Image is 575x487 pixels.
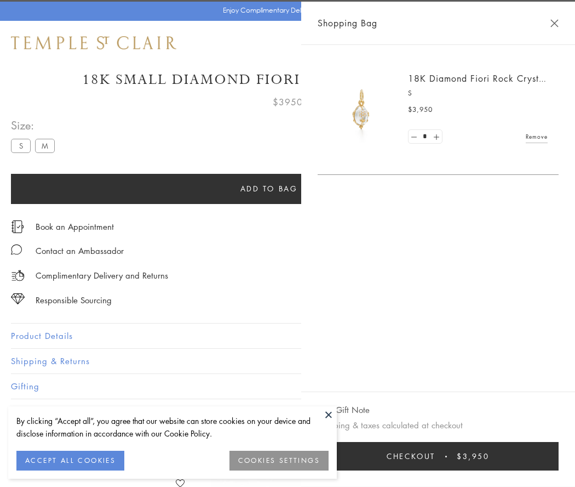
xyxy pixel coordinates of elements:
span: Shopping Bag [318,16,377,30]
span: $3950 [273,95,303,109]
button: Add Gift Note [318,403,370,417]
button: ACCEPT ALL COOKIES [16,451,124,471]
button: Checkout $3,950 [318,442,559,471]
p: S [408,88,548,99]
span: Checkout [387,450,435,462]
img: Temple St. Clair [11,36,176,49]
p: Complimentary Delivery and Returns [36,269,168,282]
a: Book an Appointment [36,220,114,233]
img: icon_delivery.svg [11,269,25,282]
span: $3,950 [408,104,433,115]
span: $3,950 [457,450,490,462]
a: Remove [526,131,548,143]
button: Product Details [11,324,564,348]
div: By clicking “Accept all”, you agree that our website can store cookies on your device and disclos... [16,415,329,440]
button: Add to bag [11,174,527,204]
img: icon_sourcing.svg [11,293,25,304]
label: S [11,139,31,152]
p: Shipping & taxes calculated at checkout [318,418,559,432]
button: COOKIES SETTINGS [229,451,329,471]
label: M [35,139,55,152]
img: P51889-E11FIORI [329,77,394,143]
button: Gifting [11,374,564,399]
span: Add to bag [240,183,298,195]
a: Set quantity to 2 [430,130,441,144]
img: icon_appointment.svg [11,220,24,233]
button: Shipping & Returns [11,349,564,373]
h1: 18K Small Diamond Fiori Rock Crystal Amulet [11,70,564,89]
div: Contact an Ambassador [36,244,124,258]
span: Size: [11,116,59,134]
img: MessageIcon-01_2.svg [11,244,22,255]
p: Enjoy Complimentary Delivery & Returns [223,5,347,16]
a: Set quantity to 0 [409,130,419,144]
div: Responsible Sourcing [36,293,112,307]
button: Close Shopping Bag [550,19,559,27]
